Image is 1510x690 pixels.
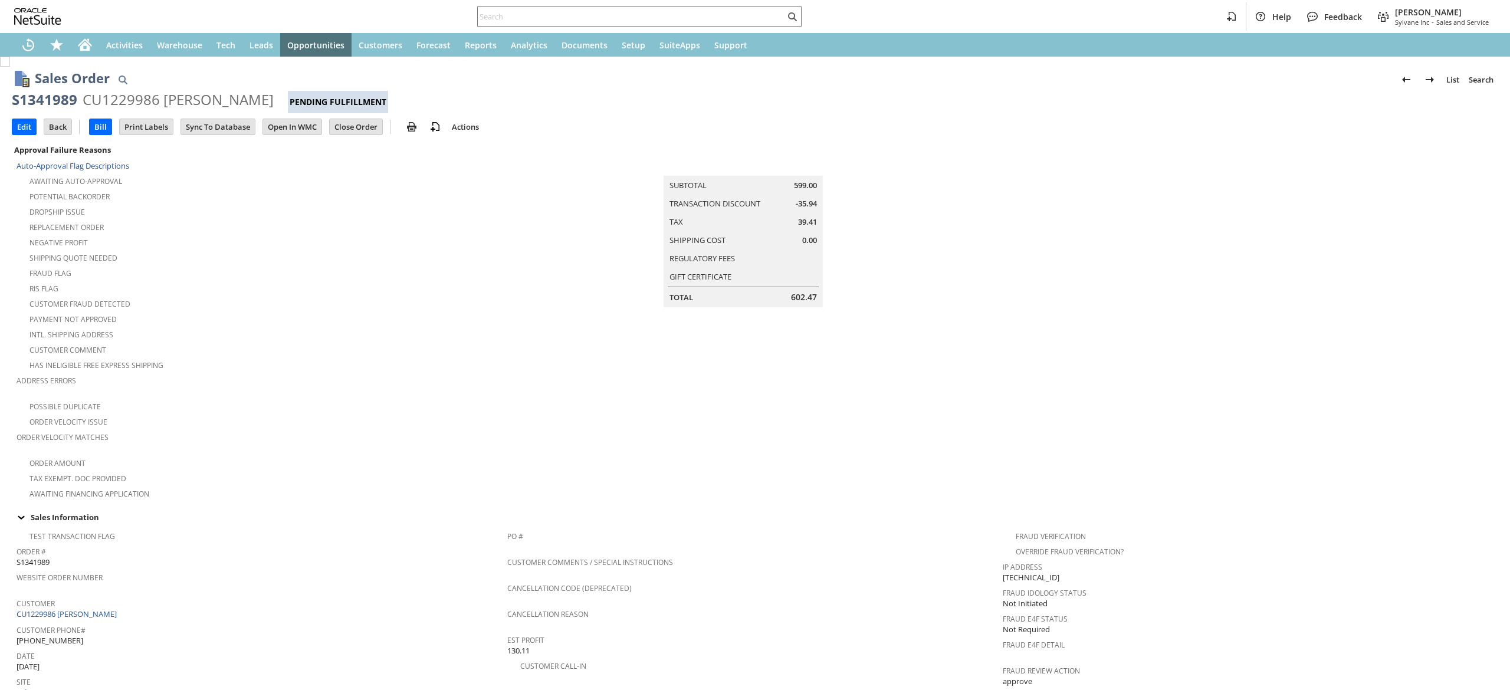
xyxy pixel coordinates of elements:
span: Sylvane Inc [1395,18,1429,27]
td: Sales Information [12,510,1498,525]
a: Payment not approved [29,314,117,324]
a: Transaction Discount [669,198,760,209]
div: Pending Fulfillment [288,91,388,113]
a: Setup [615,33,652,57]
span: Tech [216,40,235,51]
a: Regulatory Fees [669,253,735,264]
a: Fraud E4F Status [1003,614,1068,624]
a: Forecast [409,33,458,57]
a: Order Amount [29,458,86,468]
img: print.svg [405,120,419,134]
input: Print Labels [120,119,173,134]
h1: Sales Order [35,68,110,88]
a: Opportunities [280,33,352,57]
a: Cancellation Code (deprecated) [507,583,632,593]
img: Quick Find [116,73,130,87]
svg: Search [785,9,799,24]
svg: Shortcuts [50,38,64,52]
a: Possible Duplicate [29,402,101,412]
a: Awaiting Financing Application [29,489,149,499]
a: Site [17,677,31,687]
svg: Recent Records [21,38,35,52]
span: Reports [465,40,497,51]
a: Search [1464,70,1498,89]
input: Open In WMC [263,119,321,134]
a: Actions [447,121,484,132]
span: -35.94 [796,198,817,209]
input: Sync To Database [181,119,255,134]
a: Order Velocity Issue [29,417,107,427]
a: Fraud Review Action [1003,666,1080,676]
div: Sales Information [12,510,1493,525]
span: 39.41 [798,216,817,228]
a: Shipping Cost [669,235,726,245]
a: List [1442,70,1464,89]
span: 0.00 [802,235,817,246]
a: Customer Call-in [520,661,586,671]
a: SuiteApps [652,33,707,57]
img: add-record.svg [428,120,442,134]
span: [TECHNICAL_ID] [1003,572,1059,583]
a: Fraud Verification [1016,531,1086,541]
span: Forecast [416,40,451,51]
a: Analytics [504,33,554,57]
a: Customer Comment [29,345,106,355]
a: Recent Records [14,33,42,57]
a: Address Errors [17,376,76,386]
div: CU1229986 [PERSON_NAME] [83,90,274,109]
input: Search [478,9,785,24]
input: Bill [90,119,111,134]
a: Documents [554,33,615,57]
a: Tax [669,216,683,227]
a: Support [707,33,754,57]
span: 602.47 [791,291,817,303]
span: approve [1003,676,1032,687]
span: Feedback [1324,11,1362,22]
span: Support [714,40,747,51]
a: Customer [17,599,55,609]
span: Not Required [1003,624,1050,635]
a: Order # [17,547,46,557]
a: Gift Certificate [669,271,731,282]
a: Customers [352,33,409,57]
a: IP Address [1003,562,1042,572]
svg: Home [78,38,92,52]
a: Potential Backorder [29,192,110,202]
span: [DATE] [17,661,40,672]
span: Not Initiated [1003,598,1048,609]
a: Order Velocity Matches [17,432,109,442]
div: Approval Failure Reasons [12,142,503,157]
a: Reports [458,33,504,57]
a: Fraud Flag [29,268,71,278]
div: Shortcuts [42,33,71,57]
span: Setup [622,40,645,51]
span: SuiteApps [659,40,700,51]
span: Customers [359,40,402,51]
div: S1341989 [12,90,77,109]
a: Website Order Number [17,573,103,583]
a: Fraud E4F Detail [1003,640,1065,650]
a: Replacement Order [29,222,104,232]
svg: logo [14,8,61,25]
input: Edit [12,119,36,134]
span: [PERSON_NAME] [1395,6,1489,18]
span: Sales and Service [1436,18,1489,27]
span: - [1432,18,1434,27]
a: Customer Comments / Special Instructions [507,557,673,567]
a: Total [669,292,693,303]
input: Back [44,119,71,134]
a: Leads [242,33,280,57]
a: Fraud Idology Status [1003,588,1086,598]
a: Has Ineligible Free Express Shipping [29,360,163,370]
a: Auto-Approval Flag Descriptions [17,160,129,171]
a: Date [17,651,35,661]
caption: Summary [664,157,823,176]
a: PO # [507,531,523,541]
input: Close Order [330,119,382,134]
a: Subtotal [669,180,707,190]
a: Shipping Quote Needed [29,253,117,263]
a: RIS flag [29,284,58,294]
a: Cancellation Reason [507,609,589,619]
a: Test Transaction Flag [29,531,115,541]
a: Tech [209,33,242,57]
